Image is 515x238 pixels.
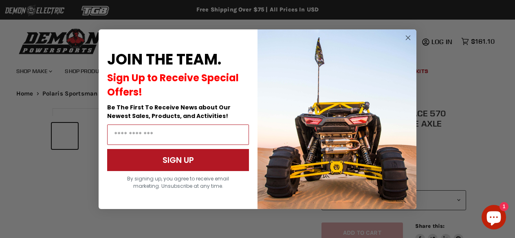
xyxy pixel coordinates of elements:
[107,103,231,120] span: Be The First To Receive News about Our Newest Sales, Products, and Activities!
[127,175,229,189] span: By signing up, you agree to receive email marketing. Unsubscribe at any time.
[107,149,249,171] button: SIGN UP
[107,125,249,145] input: Email Address
[107,71,239,99] span: Sign Up to Receive Special Offers!
[107,49,221,70] span: JOIN THE TEAM.
[403,33,413,43] button: Close dialog
[257,29,416,209] img: a9095488-b6e7-41ba-879d-588abfab540b.jpeg
[479,205,508,231] inbox-online-store-chat: Shopify online store chat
